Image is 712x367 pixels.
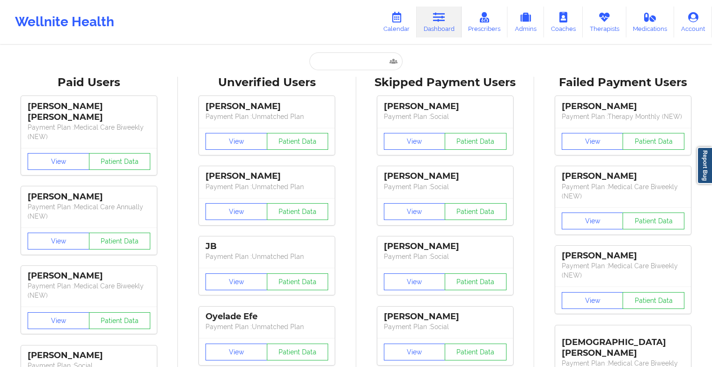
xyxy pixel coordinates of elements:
p: Payment Plan : Unmatched Plan [206,252,328,261]
button: Patient Data [89,233,151,250]
div: [PERSON_NAME] [206,101,328,112]
button: View [562,213,624,229]
a: Medications [626,7,675,37]
button: Patient Data [267,344,329,360]
a: Calendar [376,7,417,37]
button: View [562,292,624,309]
a: Account [674,7,712,37]
div: [PERSON_NAME] [28,191,150,202]
button: View [562,133,624,150]
p: Payment Plan : Medical Care Biweekly (NEW) [562,182,684,201]
div: [PERSON_NAME] [562,171,684,182]
button: Patient Data [623,292,684,309]
div: [PERSON_NAME] [28,271,150,281]
div: JB [206,241,328,252]
p: Payment Plan : Unmatched Plan [206,182,328,191]
div: [PERSON_NAME] [384,311,506,322]
button: View [384,273,446,290]
a: Coaches [544,7,583,37]
div: Oyelade Efe [206,311,328,322]
a: Prescribers [462,7,508,37]
button: Patient Data [445,203,506,220]
p: Payment Plan : Unmatched Plan [206,322,328,331]
div: [PERSON_NAME] [28,350,150,361]
button: Patient Data [623,133,684,150]
div: [PERSON_NAME] [384,171,506,182]
p: Payment Plan : Medical Care Annually (NEW) [28,202,150,221]
p: Payment Plan : Therapy Monthly (NEW) [562,112,684,121]
button: View [384,203,446,220]
div: Skipped Payment Users [363,75,528,90]
div: [PERSON_NAME] [384,101,506,112]
button: Patient Data [623,213,684,229]
p: Payment Plan : Social [384,322,506,331]
div: [PERSON_NAME] [206,171,328,182]
button: Patient Data [89,312,151,329]
p: Payment Plan : Social [384,252,506,261]
button: View [384,344,446,360]
div: [PERSON_NAME] [562,250,684,261]
p: Payment Plan : Medical Care Biweekly (NEW) [562,261,684,280]
a: Report Bug [697,147,712,184]
button: Patient Data [89,153,151,170]
a: Dashboard [417,7,462,37]
button: Patient Data [445,133,506,150]
button: View [28,153,89,170]
button: Patient Data [267,273,329,290]
div: [DEMOGRAPHIC_DATA][PERSON_NAME] [562,330,684,359]
p: Payment Plan : Unmatched Plan [206,112,328,121]
a: Admins [507,7,544,37]
button: View [384,133,446,150]
p: Payment Plan : Social [384,112,506,121]
div: [PERSON_NAME] [384,241,506,252]
div: [PERSON_NAME] [PERSON_NAME] [28,101,150,123]
div: Unverified Users [184,75,349,90]
p: Payment Plan : Medical Care Biweekly (NEW) [28,281,150,300]
div: Failed Payment Users [541,75,705,90]
button: View [206,344,267,360]
button: Patient Data [267,133,329,150]
button: View [206,273,267,290]
button: View [206,203,267,220]
div: Paid Users [7,75,171,90]
button: Patient Data [445,273,506,290]
button: Patient Data [267,203,329,220]
button: Patient Data [445,344,506,360]
a: Therapists [583,7,626,37]
p: Payment Plan : Medical Care Biweekly (NEW) [28,123,150,141]
div: [PERSON_NAME] [562,101,684,112]
button: View [206,133,267,150]
button: View [28,233,89,250]
button: View [28,312,89,329]
p: Payment Plan : Social [384,182,506,191]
